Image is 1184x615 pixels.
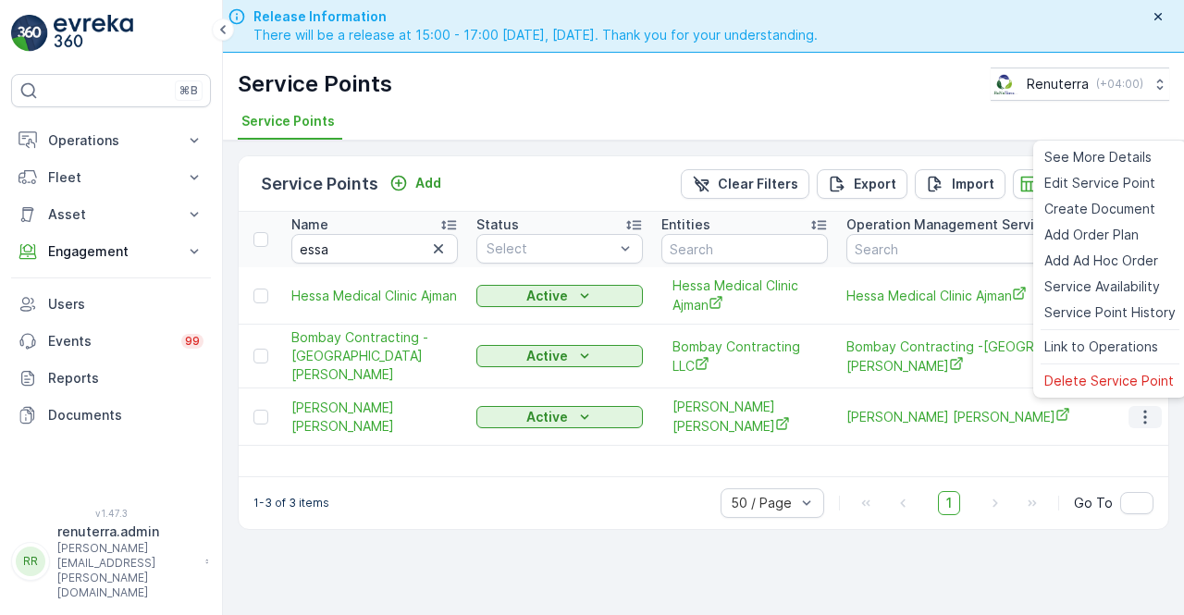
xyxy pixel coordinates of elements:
p: Select [487,240,614,258]
span: Edit Service Point [1044,174,1155,192]
img: logo_light-DOdMpM7g.png [54,15,133,52]
button: Clear Filters [681,169,809,199]
a: Reports [11,360,211,397]
input: Search [661,234,828,264]
p: Active [526,287,568,305]
button: Operations [11,122,211,159]
p: Status [476,215,519,234]
span: Go To [1074,494,1113,512]
p: Operation Management Service Point [846,215,1087,234]
a: Add Ad Hoc Order [1037,248,1183,274]
a: Hessa Medical Clinic Ajman [291,287,458,305]
button: Engagement [11,233,211,270]
p: Export [854,175,896,193]
button: Active [476,406,643,428]
span: Create Document [1044,200,1155,218]
span: Link to Operations [1044,338,1158,356]
p: 99 [185,334,200,349]
p: Documents [48,406,203,424]
span: Add Order Plan [1044,226,1139,244]
p: Entities [661,215,710,234]
a: Bombay Contracting -NAD Hessa Villa [846,338,1124,375]
button: Add [382,172,449,194]
a: Add Order Plan [1037,222,1183,248]
img: Screenshot_2024-07-26_at_13.33.01.png [991,74,1019,94]
p: [PERSON_NAME][EMAIL_ADDRESS][PERSON_NAME][DOMAIN_NAME] [57,541,196,600]
a: Mr. Essa Mubarak Mansoori [291,399,458,436]
p: Import [952,175,994,193]
div: Toggle Row Selected [253,410,268,424]
p: ( +04:00 ) [1096,77,1143,92]
button: Active [476,285,643,307]
a: Events99 [11,323,211,360]
div: Toggle Row Selected [253,289,268,303]
button: Renuterra(+04:00) [991,68,1169,101]
p: Operations [48,131,174,150]
button: Asset [11,196,211,233]
img: logo [11,15,48,52]
span: Service Point History [1044,303,1176,322]
span: [PERSON_NAME] [PERSON_NAME] [672,398,817,436]
p: renuterra.admin [57,523,196,541]
span: [PERSON_NAME] [PERSON_NAME] [291,399,458,436]
p: Name [291,215,328,234]
span: Service Availability [1044,277,1160,296]
p: Active [526,408,568,426]
input: Search [291,234,458,264]
p: Service Points [238,69,392,99]
a: Hessa Medical Clinic Ajman [672,277,817,314]
p: 1-3 of 3 items [253,496,329,510]
p: Active [526,347,568,365]
a: Hessa Medical Clinic Ajman [846,286,1124,305]
button: RRrenuterra.admin[PERSON_NAME][EMAIL_ADDRESS][PERSON_NAME][DOMAIN_NAME] [11,523,211,600]
a: Bombay Contracting -NAD Hessa Villa [291,328,458,384]
span: Add Ad Hoc Order [1044,252,1158,270]
span: Bombay Contracting -[GEOGRAPHIC_DATA][PERSON_NAME] [846,338,1124,375]
p: Service Points [261,171,378,197]
div: Toggle Row Selected [253,349,268,363]
button: Import [915,169,1005,199]
a: Bombay Contracting LLC [672,338,817,375]
a: Users [11,286,211,323]
p: Reports [48,369,203,387]
span: There will be a release at 15:00 - 17:00 [DATE], [DATE]. Thank you for your understanding. [253,26,818,44]
p: Users [48,295,203,314]
span: v 1.47.3 [11,508,211,519]
span: See More Details [1044,148,1152,166]
span: Service Points [241,112,335,130]
span: Release Information [253,7,818,26]
input: Search [846,234,1124,264]
span: [PERSON_NAME] [PERSON_NAME] [846,407,1124,426]
p: Renuterra [1027,75,1089,93]
span: Delete Service Point [1044,372,1174,390]
p: Add [415,174,441,192]
button: Export [817,169,907,199]
p: Asset [48,205,174,224]
a: See More Details [1037,144,1183,170]
p: Clear Filters [718,175,798,193]
a: Mr. Essa Mubarak Mansoori [846,407,1124,426]
p: Fleet [48,168,174,187]
span: 1 [938,491,960,515]
p: ⌘B [179,83,198,98]
div: RR [16,547,45,576]
p: Events [48,332,170,351]
a: Edit Service Point [1037,170,1183,196]
a: Mr. Essa Mubarak Mansoori [672,398,817,436]
button: Active [476,345,643,367]
a: Documents [11,397,211,434]
button: Fleet [11,159,211,196]
span: Bombay Contracting -[GEOGRAPHIC_DATA][PERSON_NAME] [291,328,458,384]
p: Engagement [48,242,174,261]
